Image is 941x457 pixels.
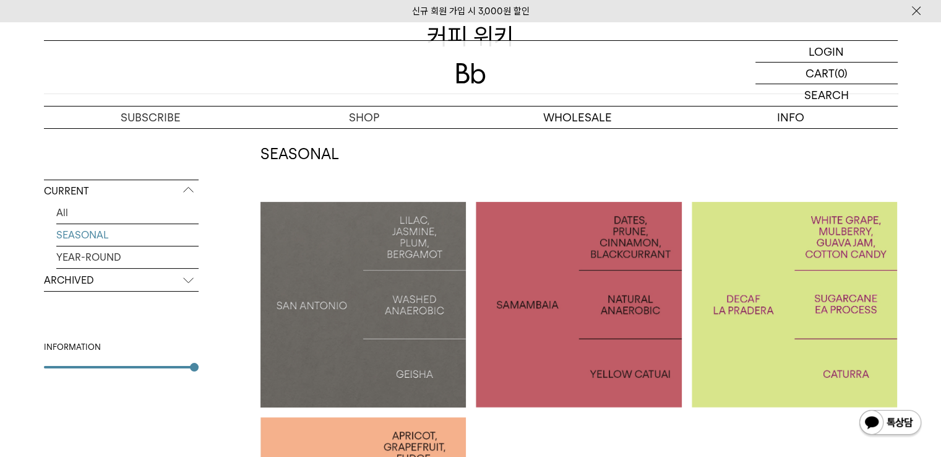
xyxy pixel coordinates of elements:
[260,144,898,165] h2: SEASONAL
[56,224,199,246] a: SEASONAL
[44,107,257,128] a: SUBSCRIBE
[56,202,199,224] a: All
[471,107,684,128] p: WHOLESALE
[755,63,898,84] a: CART (0)
[44,180,199,202] p: CURRENT
[456,63,486,84] img: 로고
[835,63,848,84] p: (0)
[755,41,898,63] a: LOGIN
[804,84,849,106] p: SEARCH
[809,41,844,62] p: LOGIN
[806,63,835,84] p: CART
[56,246,199,268] a: YEAR-ROUND
[257,107,471,128] a: SHOP
[692,202,898,408] a: 콜롬비아 라 프라데라 디카페인 COLOMBIA LA PRADERA DECAF
[476,202,682,408] a: 브라질 사맘바이아BRAZIL SAMAMBAIA
[412,6,530,17] a: 신규 회원 가입 시 3,000원 할인
[44,341,199,354] div: INFORMATION
[44,269,199,292] p: ARCHIVED
[858,409,922,438] img: 카카오톡 채널 1:1 채팅 버튼
[260,202,466,408] a: 산 안토니오: 게이샤SAN ANTONIO: GEISHA
[684,107,898,128] p: INFO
